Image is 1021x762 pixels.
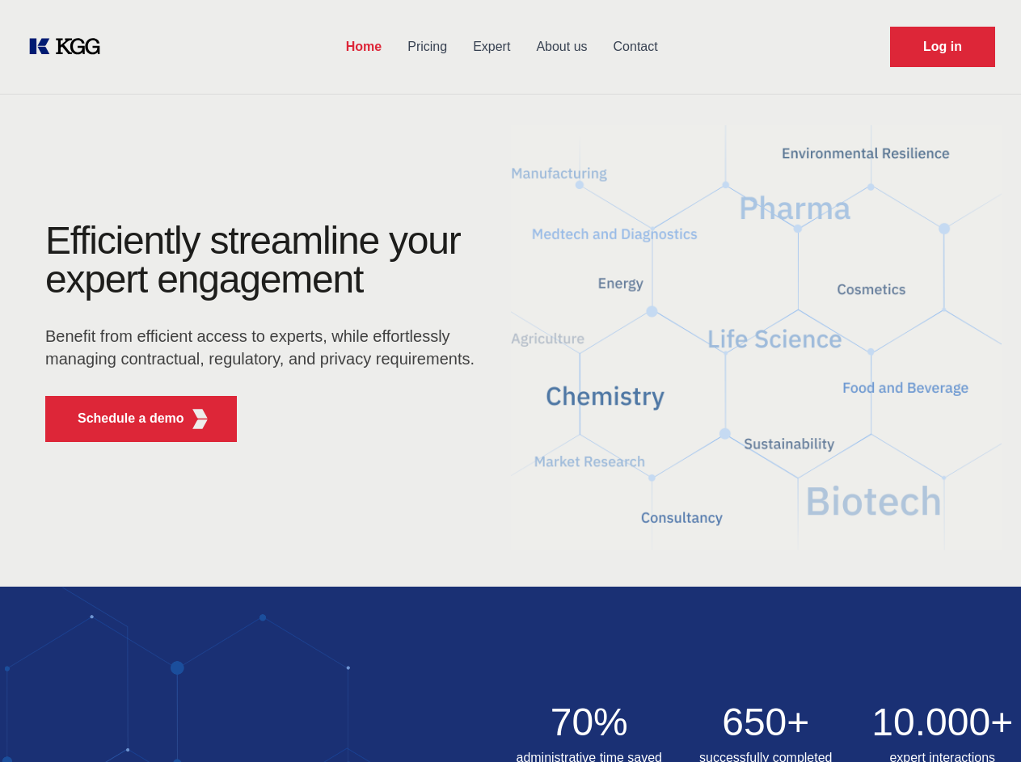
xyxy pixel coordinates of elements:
img: KGG Fifth Element RED [190,409,210,429]
a: KOL Knowledge Platform: Talk to Key External Experts (KEE) [26,34,113,60]
a: Expert [460,26,523,68]
a: Home [333,26,394,68]
a: About us [523,26,600,68]
a: Pricing [394,26,460,68]
h2: 70% [511,703,669,742]
a: Contact [601,26,671,68]
h2: 650+ [687,703,845,742]
img: KGG Fifth Element RED [511,105,1002,570]
p: Schedule a demo [78,409,184,428]
p: Benefit from efficient access to experts, while effortlessly managing contractual, regulatory, an... [45,325,485,370]
a: Request Demo [890,27,995,67]
h1: Efficiently streamline your expert engagement [45,221,485,299]
button: Schedule a demoKGG Fifth Element RED [45,396,237,442]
